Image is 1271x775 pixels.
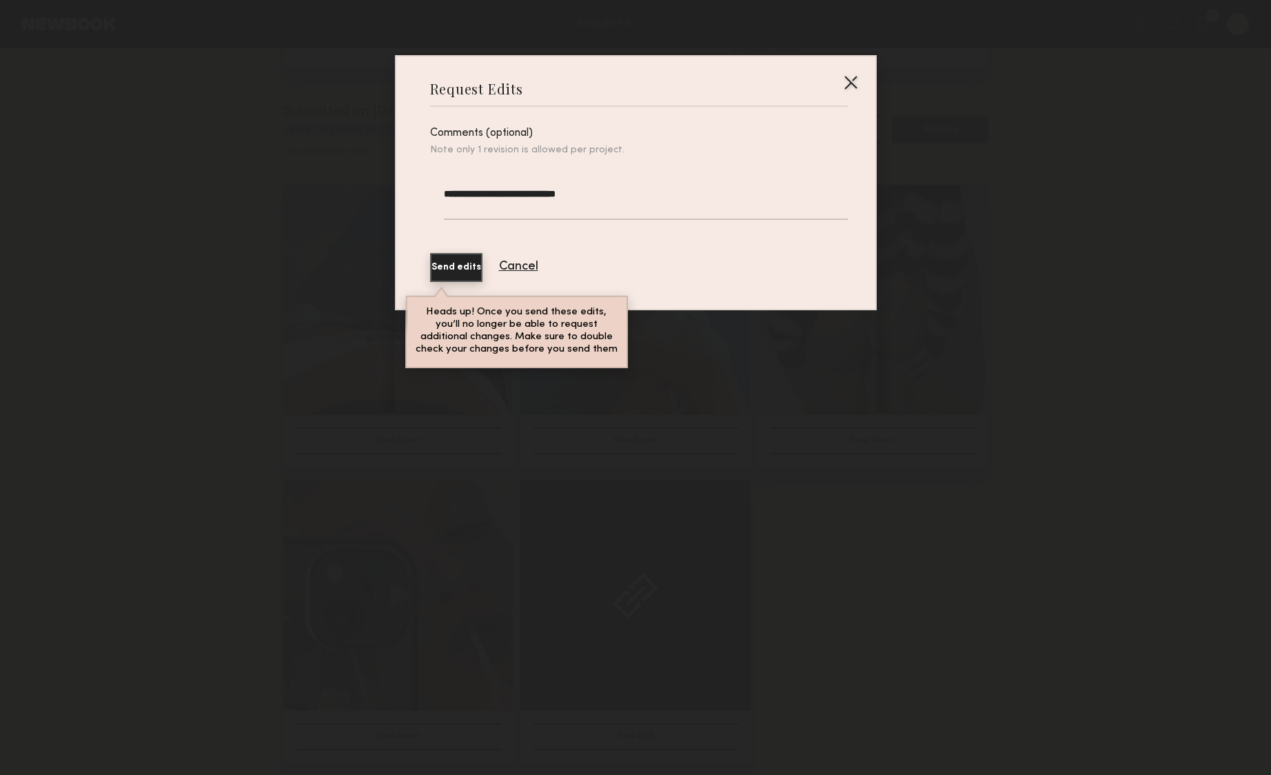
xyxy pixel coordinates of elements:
div: Note only 1 revision is allowed per project. [430,145,848,157]
div: Comments (optional) [430,128,848,139]
p: Heads up! Once you send these edits, you’ll no longer be able to request additional changes. Make... [416,305,618,355]
div: Request Edits [430,79,523,98]
button: Send edits [430,253,482,282]
button: Cancel [499,261,538,273]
